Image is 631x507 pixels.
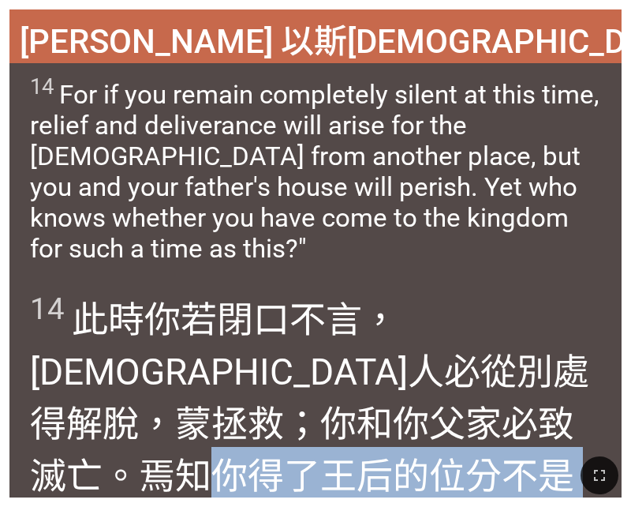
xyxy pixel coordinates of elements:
sup: 14 [30,291,65,326]
span: For if you remain completely silent at this time, relief and deliverance will arise for the [DEMO... [30,73,602,264]
sup: 14 [30,73,54,100]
